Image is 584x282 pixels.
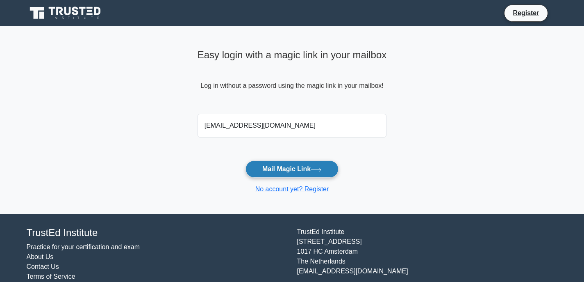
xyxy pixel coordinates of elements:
a: Practice for your certification and exam [27,243,140,250]
h4: TrustEd Institute [27,227,287,239]
a: Terms of Service [27,273,75,280]
a: Register [508,8,544,18]
a: About Us [27,253,54,260]
div: Log in without a password using the magic link in your mailbox! [198,46,387,110]
a: No account yet? Register [255,186,329,193]
a: Contact Us [27,263,59,270]
h4: Easy login with a magic link in your mailbox [198,49,387,61]
input: Email [198,114,387,138]
button: Mail Magic Link [245,160,339,178]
